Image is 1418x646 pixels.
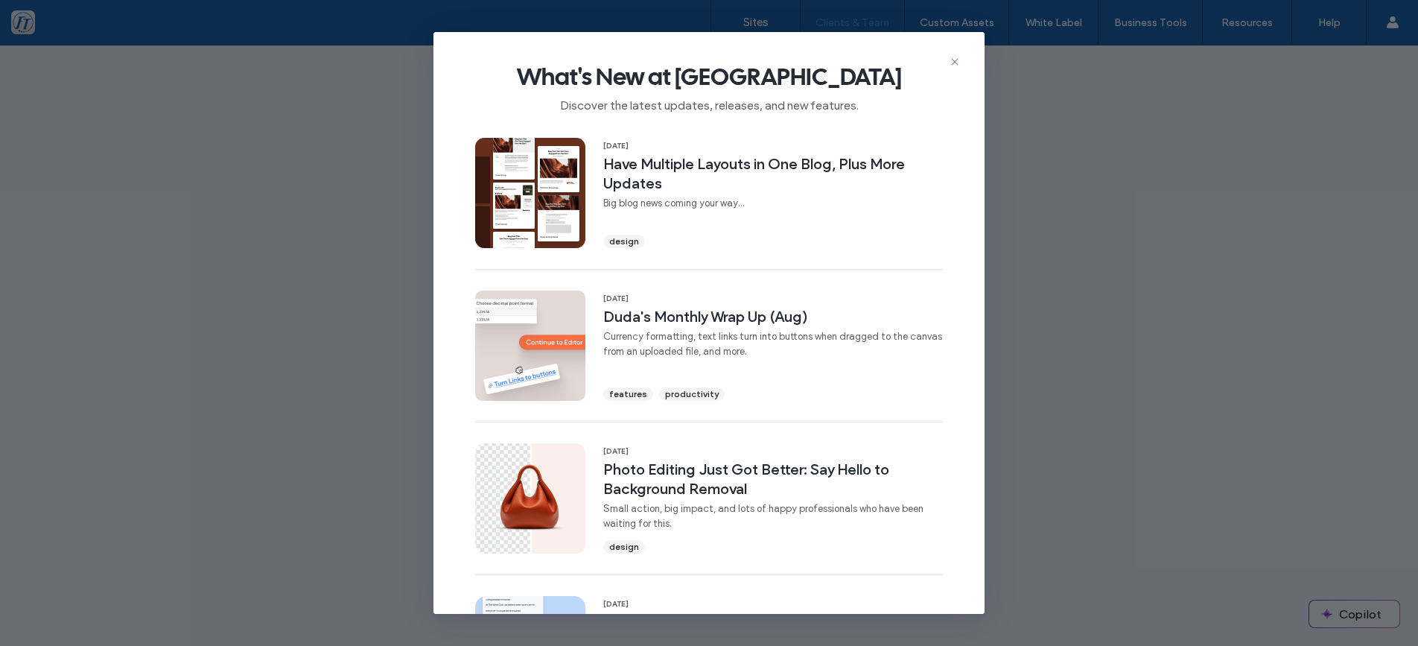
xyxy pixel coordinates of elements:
span: [DATE] [603,599,893,609]
span: productivity [665,387,719,401]
span: Photo Editing Just Got Better: Say Hello to Background Removal [603,460,943,498]
span: design [609,540,639,554]
span: Big blog news coming your way... [603,196,943,211]
span: Currency formatting, text links turn into buttons when dragged to the canvas from an uploaded fil... [603,329,943,359]
span: Discover the latest updates, releases, and new features. [457,92,961,114]
span: Have Multiple Layouts in One Blog, Plus More Updates [603,154,943,193]
span: features [609,387,647,401]
span: Duda's Monthly Wrap Up (Aug) [603,307,943,326]
span: [DATE] [603,141,943,151]
span: Upload a File to Get a Fully Designed Site [603,612,893,632]
span: [DATE] [603,294,943,304]
span: [DATE] [603,446,943,457]
span: design [609,235,639,248]
span: What's New at [GEOGRAPHIC_DATA] [457,62,961,92]
span: Small action, big impact, and lots of happy professionals who have been waiting for this. [603,501,943,531]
